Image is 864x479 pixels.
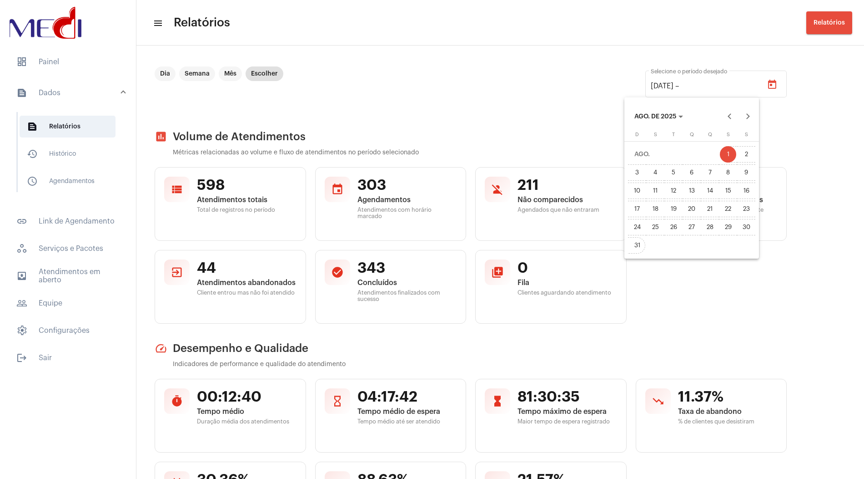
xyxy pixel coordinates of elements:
[720,219,736,235] div: 29
[629,219,645,235] div: 24
[646,163,664,182] button: 4 de agosto de 2025
[719,182,737,200] button: 15 de agosto de 2025
[701,163,719,182] button: 7 de agosto de 2025
[738,219,754,235] div: 30
[738,201,754,217] div: 23
[665,164,682,181] div: 5
[665,219,682,235] div: 26
[683,201,700,217] div: 20
[628,200,646,218] button: 17 de agosto de 2025
[628,182,646,200] button: 10 de agosto de 2025
[627,107,690,126] button: Choose month and year
[647,183,663,199] div: 11
[737,182,755,200] button: 16 de agosto de 2025
[701,200,719,218] button: 21 de agosto de 2025
[647,164,663,181] div: 4
[702,164,718,181] div: 7
[737,218,755,236] button: 30 de agosto de 2025
[683,163,701,182] button: 6 de agosto de 2025
[720,183,736,199] div: 15
[664,182,683,200] button: 12 de agosto de 2025
[635,132,639,137] span: D
[646,182,664,200] button: 11 de agosto de 2025
[719,218,737,236] button: 29 de agosto de 2025
[701,182,719,200] button: 14 de agosto de 2025
[683,182,701,200] button: 13 de agosto de 2025
[683,218,701,236] button: 27 de agosto de 2025
[683,200,701,218] button: 20 de agosto de 2025
[702,219,718,235] div: 28
[628,236,646,255] button: 31 de agosto de 2025
[745,132,748,137] span: S
[727,132,730,137] span: S
[683,183,700,199] div: 13
[665,201,682,217] div: 19
[629,183,645,199] div: 10
[646,200,664,218] button: 18 de agosto de 2025
[646,218,664,236] button: 25 de agosto de 2025
[702,183,718,199] div: 14
[629,237,645,254] div: 31
[737,200,755,218] button: 23 de agosto de 2025
[719,200,737,218] button: 22 de agosto de 2025
[690,132,694,137] span: Q
[664,200,683,218] button: 19 de agosto de 2025
[665,183,682,199] div: 12
[683,219,700,235] div: 27
[664,218,683,236] button: 26 de agosto de 2025
[720,201,736,217] div: 22
[737,145,755,163] button: 2 de agosto de 2025
[720,146,736,163] div: 1
[672,132,675,137] span: T
[738,146,754,163] div: 2
[738,164,754,181] div: 9
[738,183,754,199] div: 16
[664,163,683,182] button: 5 de agosto de 2025
[647,219,663,235] div: 25
[647,201,663,217] div: 18
[720,164,736,181] div: 8
[720,107,738,126] button: Previous month
[708,132,712,137] span: Q
[719,145,737,163] button: 1 de agosto de 2025
[628,218,646,236] button: 24 de agosto de 2025
[683,164,700,181] div: 6
[628,163,646,182] button: 3 de agosto de 2025
[629,201,645,217] div: 17
[634,113,676,120] span: AGO. DE 2025
[701,218,719,236] button: 28 de agosto de 2025
[654,132,657,137] span: S
[629,164,645,181] div: 3
[738,107,757,126] button: Next month
[628,145,719,163] td: AGO.
[702,201,718,217] div: 21
[719,163,737,182] button: 8 de agosto de 2025
[737,163,755,182] button: 9 de agosto de 2025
